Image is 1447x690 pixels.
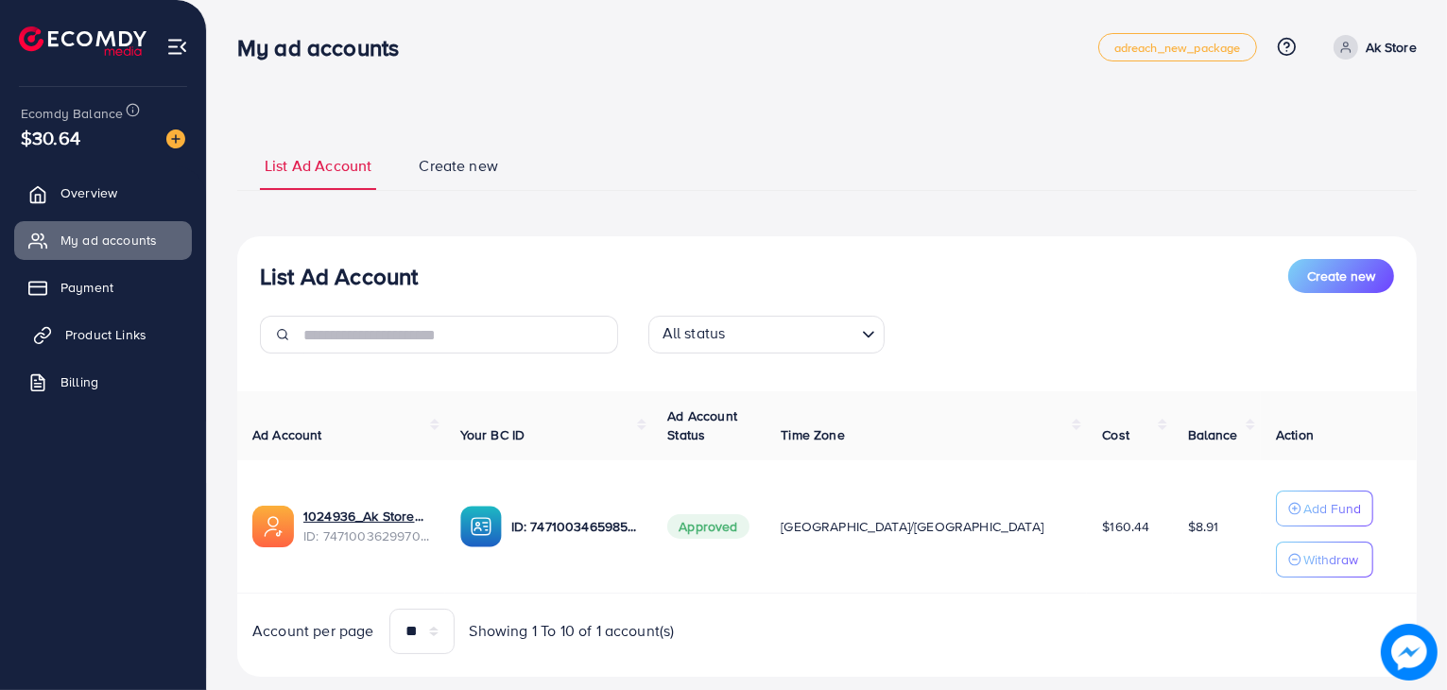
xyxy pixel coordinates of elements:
p: ID: 7471003465985064977 [511,515,638,538]
span: Showing 1 To 10 of 1 account(s) [470,620,675,642]
a: Billing [14,363,192,401]
span: Ecomdy Balance [21,104,123,123]
button: Withdraw [1276,542,1373,578]
div: <span class='underline'>1024936_Ak Store_1739478585720</span></br>7471003629970210817 [303,507,430,545]
a: adreach_new_package [1098,33,1257,61]
span: Action [1276,425,1314,444]
button: Add Fund [1276,491,1373,526]
img: image [166,129,185,148]
span: All status [659,319,730,349]
span: Approved [667,514,749,539]
span: Your BC ID [460,425,525,444]
h3: My ad accounts [237,34,414,61]
img: ic-ads-acc.e4c84228.svg [252,506,294,547]
a: Payment [14,268,192,306]
span: adreach_new_package [1114,42,1241,54]
a: My ad accounts [14,221,192,259]
p: Withdraw [1303,548,1358,571]
img: ic-ba-acc.ded83a64.svg [460,506,502,547]
p: Add Fund [1303,497,1361,520]
a: Ak Store [1326,35,1417,60]
span: Billing [60,372,98,391]
img: menu [166,36,188,58]
span: My ad accounts [60,231,157,250]
span: $160.44 [1102,517,1149,536]
button: Create new [1288,259,1394,293]
h3: List Ad Account [260,263,418,290]
span: Account per page [252,620,374,642]
span: Product Links [65,325,146,344]
span: Time Zone [781,425,844,444]
a: Product Links [14,316,192,354]
img: image [1381,624,1438,681]
input: Search for option [731,319,853,349]
p: Ak Store [1366,36,1417,59]
a: 1024936_Ak Store_1739478585720 [303,507,430,526]
div: Search for option [648,316,885,354]
span: List Ad Account [265,155,371,177]
img: logo [19,26,146,56]
span: $30.64 [21,124,80,151]
a: Overview [14,174,192,212]
span: Cost [1102,425,1129,444]
span: Ad Account [252,425,322,444]
span: Create new [419,155,498,177]
span: ID: 7471003629970210817 [303,526,430,545]
span: Ad Account Status [667,406,737,444]
span: Create new [1307,267,1375,285]
span: Payment [60,278,113,297]
span: [GEOGRAPHIC_DATA]/[GEOGRAPHIC_DATA] [781,517,1043,536]
span: $8.91 [1188,517,1219,536]
span: Balance [1188,425,1238,444]
span: Overview [60,183,117,202]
